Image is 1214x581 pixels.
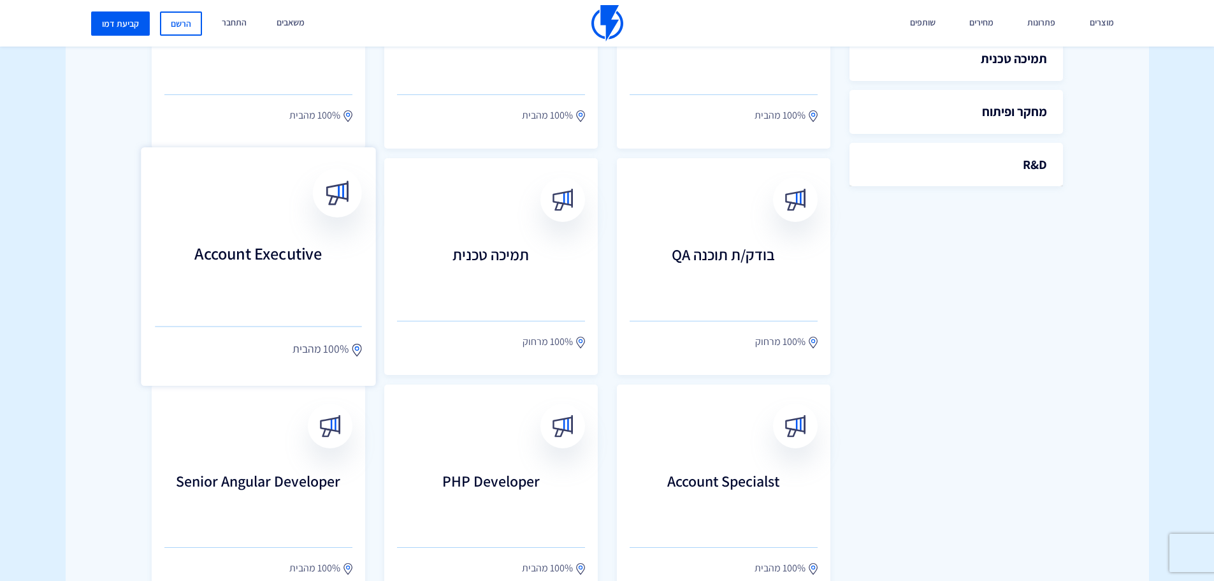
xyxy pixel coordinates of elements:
[755,334,806,349] span: 100% מרחוק
[809,336,818,349] img: location.svg
[343,563,352,575] img: location.svg
[551,415,574,438] img: broadcast.svg
[551,189,574,211] img: broadcast.svg
[809,563,818,575] img: location.svg
[849,90,1063,134] a: מחקר ופיתוח
[352,343,361,357] img: location.svg
[397,246,585,297] h3: תמיכה טכנית
[319,415,341,438] img: broadcast.svg
[343,110,352,122] img: location.svg
[523,334,573,349] span: 100% מרחוק
[630,473,818,524] h3: Account Specialst
[784,189,806,211] img: broadcast.svg
[755,561,806,576] span: 100% מהבית
[576,563,585,575] img: location.svg
[397,473,585,524] h3: PHP Developer
[91,11,150,36] a: קביעת דמו
[576,110,585,122] img: location.svg
[849,143,1063,187] a: R&D
[809,110,818,122] img: location.svg
[141,147,376,386] a: Account Executive 100% מהבית
[617,158,830,375] a: בודק/ת תוכנה QA 100% מרחוק
[522,561,573,576] span: 100% מהבית
[784,415,806,438] img: broadcast.svg
[522,108,573,123] span: 100% מהבית
[384,158,598,375] a: תמיכה טכנית 100% מרחוק
[630,246,818,297] h3: בודק/ת תוכנה QA
[755,108,806,123] span: 100% מהבית
[289,561,340,576] span: 100% מהבית
[849,37,1063,81] a: תמיכה טכנית
[160,11,202,36] a: הרשם
[576,336,585,349] img: location.svg
[289,108,340,123] span: 100% מהבית
[292,341,348,358] span: 100% מהבית
[325,181,350,206] img: broadcast.svg
[164,473,352,524] h3: Senior Angular Developer
[155,244,362,300] h3: Account Executive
